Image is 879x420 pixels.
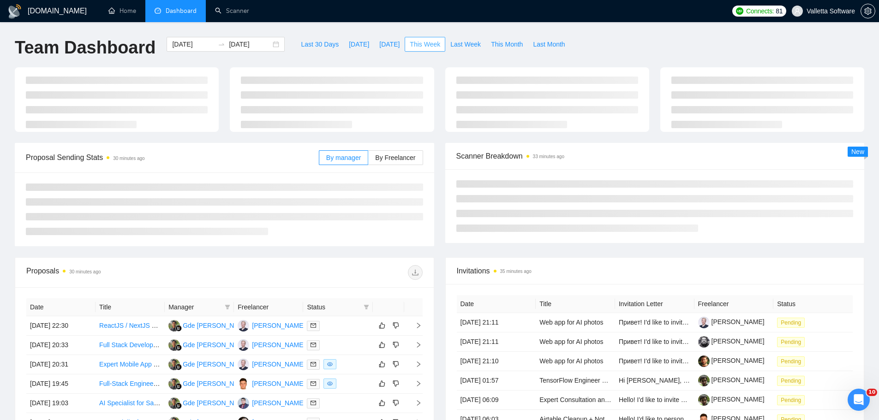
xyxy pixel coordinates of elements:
[536,313,615,332] td: Web app for AI photos
[172,39,214,49] input: Start date
[168,397,180,409] img: GK
[26,336,96,355] td: [DATE] 20:33
[390,339,401,350] button: dislike
[445,37,486,52] button: Last Week
[225,304,230,310] span: filter
[777,318,805,328] span: Pending
[238,379,305,387] a: DC[PERSON_NAME]
[218,41,225,48] span: swap-right
[155,7,161,14] span: dashboard
[539,396,695,403] a: Expert Consultation and Service Deliverables Platform
[327,381,333,386] span: eye
[252,340,305,350] div: [PERSON_NAME]
[777,376,805,386] span: Pending
[26,152,319,163] span: Proposal Sending Stats
[252,398,305,408] div: [PERSON_NAME]
[408,400,422,406] span: right
[500,269,532,274] time: 35 minutes ago
[377,320,388,331] button: like
[307,302,359,312] span: Status
[99,399,265,407] a: AI Specialist for SaaS Application (Azure + Azure OpenAI)
[698,336,710,348] img: c1YVe9s_ur9DMM5K57hi5TJ-9FQxjtNhGBeEXH1tJwGwpUzCMyhOBdC-rfU_IR4LfR
[536,332,615,352] td: Web app for AI photos
[168,321,250,329] a: GKGde [PERSON_NAME]
[296,37,344,52] button: Last 30 Days
[379,399,385,407] span: like
[377,339,388,350] button: like
[861,7,875,15] a: setting
[698,376,765,384] a: [PERSON_NAME]
[218,41,225,48] span: to
[183,379,250,389] div: Gde [PERSON_NAME]
[168,378,180,390] img: GK
[238,359,249,370] img: AA
[364,304,369,310] span: filter
[26,265,224,280] div: Proposals
[375,154,415,161] span: By Freelancer
[252,320,305,331] div: [PERSON_NAME]
[215,7,249,15] a: searchScanner
[96,336,165,355] td: Full Stack Developer Needed to Build Call Tracking Platform (React, Node.js, MongoDB)
[533,39,565,49] span: Last Month
[393,361,399,368] span: dislike
[777,396,808,403] a: Pending
[698,337,765,345] a: [PERSON_NAME]
[457,313,536,332] td: [DATE] 21:11
[175,344,182,351] img: gigradar-bm.png
[698,355,710,367] img: c1dSPd6ygLdoqtQUeaS_DCGK6p0xBwDBAQmtcZR-ar62TYiKkthoTdL0XwPTI9pyI5
[539,338,603,345] a: Web app for AI photos
[175,364,182,370] img: gigradar-bm.png
[183,340,250,350] div: Gde [PERSON_NAME]
[491,39,523,49] span: This Month
[533,154,564,159] time: 33 minutes ago
[374,37,405,52] button: [DATE]
[698,357,765,364] a: [PERSON_NAME]
[377,378,388,389] button: like
[168,302,221,312] span: Manager
[108,7,136,15] a: homeHome
[536,352,615,371] td: Web app for AI photos
[379,322,385,329] span: like
[456,150,854,162] span: Scanner Breakdown
[234,298,303,316] th: Freelancer
[393,341,399,349] span: dislike
[777,319,808,326] a: Pending
[536,371,615,390] td: TensorFlow Engineer Needed to Train and Export Model to Core ML
[377,359,388,370] button: like
[238,341,305,348] a: AA[PERSON_NAME]
[349,39,369,49] span: [DATE]
[777,395,805,405] span: Pending
[867,389,877,396] span: 10
[776,6,783,16] span: 81
[311,323,316,328] span: mail
[168,341,250,348] a: GKGde [PERSON_NAME]
[393,399,399,407] span: dislike
[326,154,361,161] span: By manager
[168,399,250,406] a: GKGde [PERSON_NAME]
[99,361,309,368] a: Expert Mobile App Developer for AI Chat Application (Native Android/iOS)
[238,339,249,351] img: AA
[390,320,401,331] button: dislike
[393,322,399,329] span: dislike
[405,37,445,52] button: This Week
[450,39,481,49] span: Last Week
[486,37,528,52] button: This Month
[96,316,165,336] td: ReactJS / NextJS Front-End Developer to build a Dashboard / HUD
[777,338,808,345] a: Pending
[26,355,96,374] td: [DATE] 20:31
[851,148,864,155] span: New
[536,295,615,313] th: Title
[379,341,385,349] span: like
[238,399,305,406] a: DS[PERSON_NAME]
[457,265,853,277] span: Invitations
[311,361,316,367] span: mail
[777,377,808,384] a: Pending
[168,379,250,387] a: GKGde [PERSON_NAME]
[408,380,422,387] span: right
[777,357,808,365] a: Pending
[457,295,536,313] th: Date
[238,397,249,409] img: DS
[390,397,401,408] button: dislike
[113,156,144,161] time: 30 minutes ago
[26,298,96,316] th: Date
